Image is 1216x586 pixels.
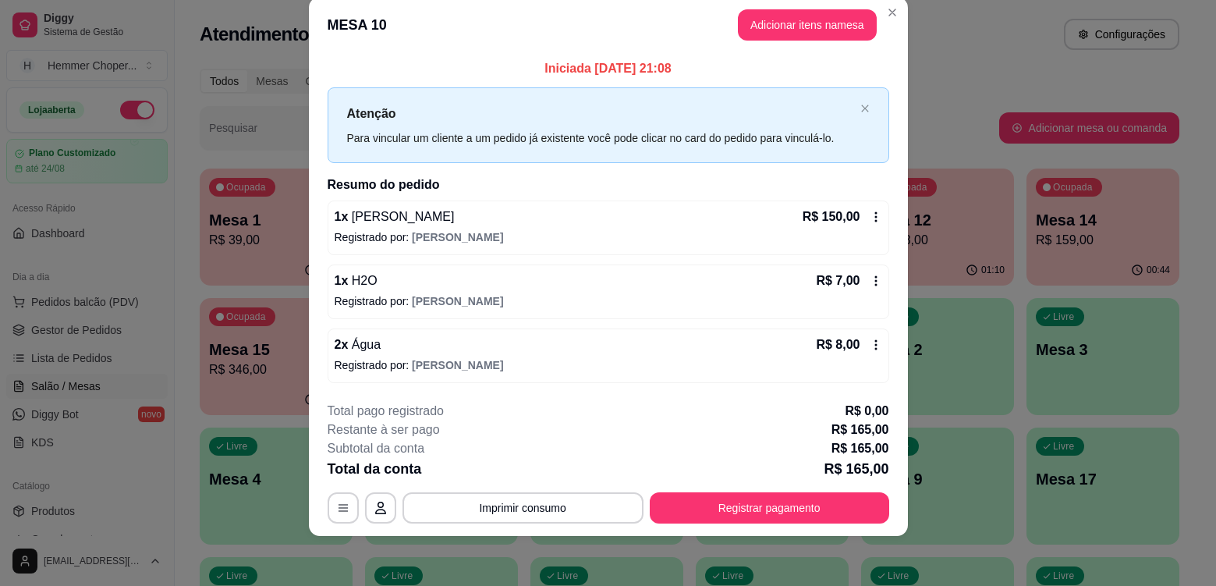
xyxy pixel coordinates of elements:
[860,104,870,113] span: close
[335,357,882,373] p: Registrado por:
[348,210,454,223] span: [PERSON_NAME]
[412,295,503,307] span: [PERSON_NAME]
[816,336,860,354] p: R$ 8,00
[824,458,888,480] p: R$ 165,00
[335,208,455,226] p: 1 x
[335,293,882,309] p: Registrado por:
[348,274,377,287] span: H2O
[412,359,503,371] span: [PERSON_NAME]
[328,59,889,78] p: Iniciada [DATE] 21:08
[738,9,877,41] button: Adicionar itens namesa
[335,229,882,245] p: Registrado por:
[328,402,444,421] p: Total pago registrado
[335,336,381,354] p: 2 x
[347,130,854,147] div: Para vincular um cliente a um pedido já existente você pode clicar no card do pedido para vinculá...
[650,492,889,524] button: Registrar pagamento
[845,402,888,421] p: R$ 0,00
[348,338,381,351] span: Água
[803,208,860,226] p: R$ 150,00
[328,458,422,480] p: Total da conta
[335,272,378,290] p: 1 x
[831,421,889,439] p: R$ 165,00
[831,439,889,458] p: R$ 165,00
[328,176,889,194] h2: Resumo do pedido
[328,421,440,439] p: Restante à ser pago
[402,492,643,524] button: Imprimir consumo
[816,272,860,290] p: R$ 7,00
[412,231,503,243] span: [PERSON_NAME]
[328,439,425,458] p: Subtotal da conta
[347,104,854,123] p: Atenção
[860,104,870,114] button: close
